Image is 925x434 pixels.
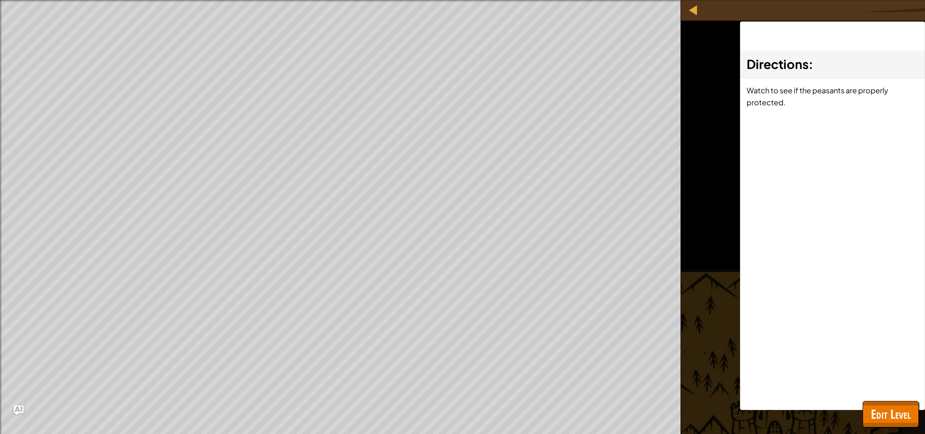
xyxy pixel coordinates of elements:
[863,401,919,427] button: Edit Level
[747,55,918,74] h3: :
[871,406,911,422] span: Edit Level
[14,406,24,415] button: Ask AI
[747,84,918,108] p: Watch to see if the peasants are properly protected.
[747,56,809,72] span: Directions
